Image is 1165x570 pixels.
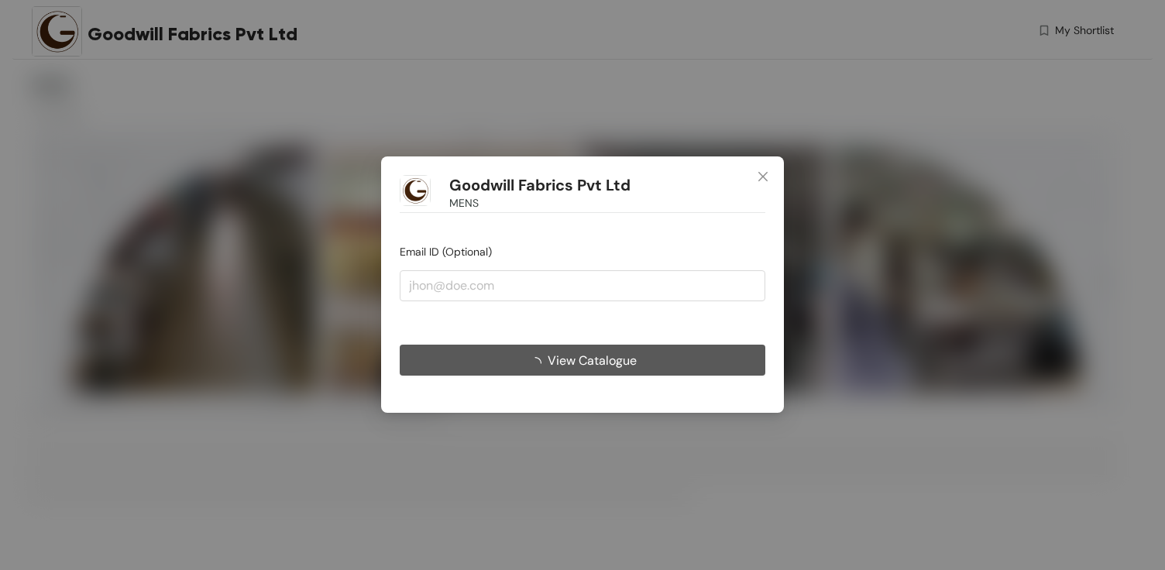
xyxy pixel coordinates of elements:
[548,351,637,370] span: View Catalogue
[400,270,765,301] input: jhon@doe.com
[449,176,631,195] h1: Goodwill Fabrics Pvt Ltd
[400,345,765,376] button: View Catalogue
[757,170,769,183] span: close
[400,175,431,206] img: Buyer Portal
[742,156,784,198] button: Close
[449,195,479,212] span: MENS
[400,246,492,259] span: Email ID (Optional)
[529,357,548,369] span: loading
